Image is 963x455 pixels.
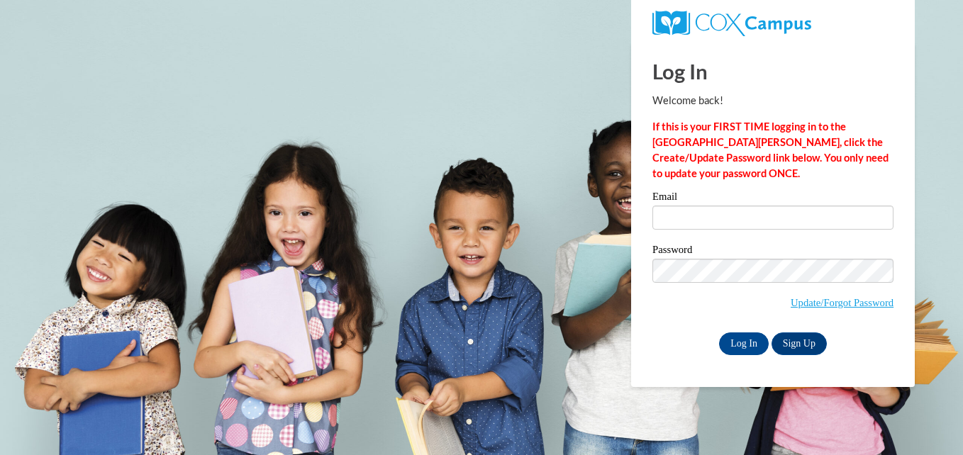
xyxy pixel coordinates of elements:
[652,57,894,86] h1: Log In
[652,191,894,206] label: Email
[652,245,894,259] label: Password
[772,332,827,355] a: Sign Up
[652,11,894,36] a: COX Campus
[791,297,894,308] a: Update/Forgot Password
[652,93,894,108] p: Welcome back!
[652,11,811,36] img: COX Campus
[719,332,769,355] input: Log In
[652,120,889,179] strong: If this is your FIRST TIME logging in to the [GEOGRAPHIC_DATA][PERSON_NAME], click the Create/Upd...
